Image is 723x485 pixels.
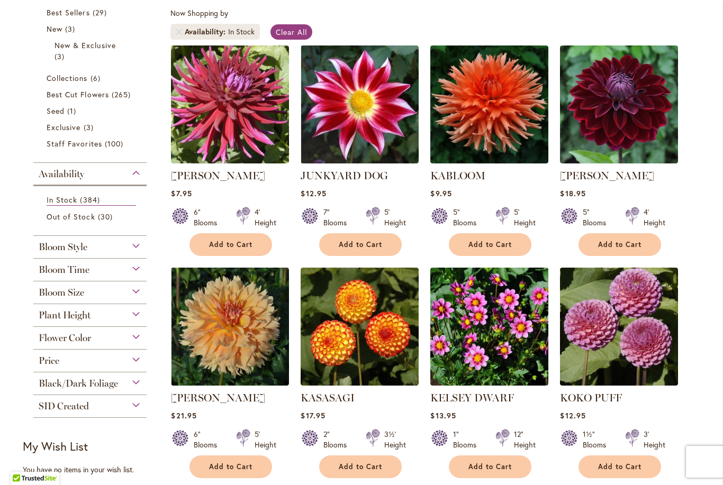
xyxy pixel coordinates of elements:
span: Clear All [276,27,307,37]
span: $9.95 [430,188,451,198]
div: 5" Blooms [583,207,612,228]
div: 12" Height [514,429,536,450]
span: 100 [105,138,126,149]
span: Exclusive [47,122,80,132]
span: $12.95 [301,188,326,198]
span: Add to Cart [339,462,382,471]
span: Best Sellers [47,7,90,17]
img: KELSEY DWARF [430,268,548,386]
a: Clear All [270,24,312,40]
button: Add to Cart [189,455,272,478]
span: Seed [47,106,65,116]
span: Add to Cart [598,240,641,249]
span: 29 [93,7,110,18]
span: Add to Cart [339,240,382,249]
span: Flower Color [39,332,91,344]
span: Bloom Size [39,287,84,298]
a: Out of Stock 30 [47,211,136,222]
span: 3 [65,23,78,34]
div: 5' Height [255,429,276,450]
button: Add to Cart [319,233,402,256]
a: Collections [47,72,136,84]
a: KASASAGI [301,391,355,404]
a: Seed [47,105,136,116]
a: Remove Availability In Stock [176,29,182,35]
a: New [47,23,136,34]
img: Kaisha Lea [560,45,678,163]
a: [PERSON_NAME] [560,169,654,182]
a: Best Sellers [47,7,136,18]
button: Add to Cart [579,233,661,256]
span: 6 [91,72,103,84]
span: 1 [67,105,79,116]
a: JUNKYARD DOG [301,169,388,182]
span: Out of Stock [47,212,95,222]
img: KOKO PUFF [560,268,678,386]
span: SID Created [39,400,89,412]
span: Add to Cart [209,240,252,249]
div: 6" Blooms [194,429,223,450]
div: 5' Height [514,207,536,228]
a: KOKO PUFF [560,378,678,388]
button: Add to Cart [579,455,661,478]
span: $13.95 [430,410,456,420]
div: 6" Blooms [194,207,223,228]
div: 1" Blooms [453,429,483,450]
img: KABLOOM [430,45,548,163]
a: KABLOOM [430,155,548,166]
span: $18.95 [560,188,585,198]
div: 4' Height [644,207,665,228]
a: JUNKYARD DOG [301,155,419,166]
button: Add to Cart [319,455,402,478]
button: Add to Cart [449,233,531,256]
span: Staff Favorites [47,139,102,149]
span: Best Cut Flowers [47,89,109,99]
span: 3 [84,122,96,133]
a: [PERSON_NAME] [171,169,265,182]
div: 3' Height [644,429,665,450]
span: Availability [39,168,84,180]
img: JUNKYARD DOG [301,45,419,163]
a: Staff Favorites [47,138,136,149]
span: Now Shopping by [170,8,228,18]
span: 384 [80,194,102,205]
a: [PERSON_NAME] [171,391,265,404]
a: KELSEY DWARF [430,391,514,404]
a: JUANITA [171,155,289,166]
span: 265 [112,89,133,100]
span: $12.95 [560,410,585,420]
span: New [47,24,62,34]
span: In Stock [47,195,77,205]
a: KARMEL KORN [171,378,289,388]
span: Add to Cart [468,240,512,249]
span: Price [39,355,59,367]
img: KARMEL KORN [171,268,289,386]
span: $21.95 [171,410,196,420]
span: Bloom Time [39,264,89,276]
span: Availability [185,26,228,37]
span: 30 [98,211,115,222]
div: 5' Height [384,207,406,228]
span: Black/Dark Foliage [39,378,118,389]
span: Collections [47,73,88,83]
a: In Stock 384 [47,194,136,206]
span: Add to Cart [468,462,512,471]
span: New & Exclusive [55,40,116,50]
a: Best Cut Flowers [47,89,136,100]
strong: My Wish List [23,438,88,454]
div: 4' Height [255,207,276,228]
span: Add to Cart [209,462,252,471]
span: Add to Cart [598,462,641,471]
a: Kaisha Lea [560,155,678,166]
button: Add to Cart [449,455,531,478]
a: KOKO PUFF [560,391,622,404]
a: KABLOOM [430,169,485,182]
span: Plant Height [39,309,91,321]
a: KELSEY DWARF [430,378,548,388]
a: KASASAGI [301,378,419,388]
div: 1½" Blooms [583,429,612,450]
div: 2" Blooms [323,429,353,450]
div: 7" Blooms [323,207,353,228]
div: 5" Blooms [453,207,483,228]
a: New &amp; Exclusive [55,40,128,62]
